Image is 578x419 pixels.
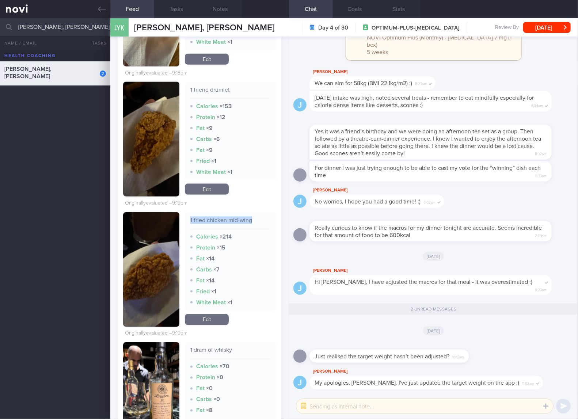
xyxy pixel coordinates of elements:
[309,266,574,275] div: [PERSON_NAME]
[190,217,270,229] div: 1 fried chicken mid-wing
[196,289,210,294] strong: Fried
[220,103,232,109] strong: × 153
[495,24,519,31] span: Review By
[185,314,229,325] a: Edit
[123,212,179,327] img: 1 fried chicken mid-wing
[415,80,427,87] span: 8:23am
[535,150,547,157] span: 8:32am
[522,379,534,386] span: 11:02am
[196,158,210,164] strong: Fried
[206,147,213,153] strong: × 9
[293,98,307,112] div: J
[293,376,307,389] div: J
[315,165,541,178] span: For dinner I was just trying enough to be able to cast my vote for the “winning” dish each time
[315,279,532,285] span: Hi [PERSON_NAME], I have adjusted the macros for that meal - it was overestimated :)
[217,114,225,120] strong: × 12
[535,232,547,239] span: 7:23pm
[309,186,466,195] div: [PERSON_NAME]
[196,39,226,45] strong: White Meat
[318,24,348,31] strong: Day 4 of 30
[315,225,542,238] span: Really curious to know if the macros for my dinner tonight are accurate. Seems incredible for tha...
[211,289,216,294] strong: × 1
[220,234,232,240] strong: × 214
[211,158,216,164] strong: × 1
[196,397,212,403] strong: Carbs
[109,14,130,42] div: LYK
[196,364,218,370] strong: Calories
[372,24,459,32] span: OPTIMUM-PLUS-[MEDICAL_DATA]
[196,278,205,283] strong: Fat
[315,95,534,108] span: [DATE] intake was high, noted several treats - remember to eat mindfully especially for calorie d...
[309,367,565,376] div: [PERSON_NAME]
[206,125,213,131] strong: × 9
[293,195,307,208] div: J
[190,86,270,99] div: 1 friend drumlet
[367,49,388,55] span: 5 weeks
[196,147,205,153] strong: Fat
[315,129,541,156] span: Yes it was a friend’s birthday and we were doing an afternoon tea set as a group. Then followed b...
[523,22,571,33] button: [DATE]
[315,354,449,359] span: Just realised the target weight hasn’t been adjusted?
[185,184,229,195] a: Edit
[206,256,214,262] strong: × 14
[81,36,110,50] button: Tasks
[213,267,220,273] strong: × 7
[196,125,205,131] strong: Fat
[293,282,307,295] div: J
[206,386,213,392] strong: × 0
[217,245,225,251] strong: × 15
[423,327,444,335] span: [DATE]
[227,169,232,175] strong: × 1
[423,252,444,261] span: [DATE]
[190,347,270,359] div: 1 dram of whisky
[125,70,187,77] div: Originally evaluated – 9:18pm
[423,198,436,205] span: 9:02am
[125,331,187,337] div: Originally evaluated – 9:19pm
[206,278,214,283] strong: × 14
[196,169,226,175] strong: White Meat
[217,375,223,381] strong: × 0
[531,102,543,108] span: 8:24am
[196,300,226,305] strong: White Meat
[123,82,179,197] img: 1 friend drumlet
[535,172,547,179] span: 8:33am
[196,136,212,142] strong: Carbs
[125,200,187,207] div: Originally evaluated – 9:19pm
[315,80,412,86] span: We can aim for 58kg (BMI 22.1kg/m2) :)
[196,375,215,381] strong: Protein
[227,300,232,305] strong: × 1
[100,71,106,77] div: 2
[196,234,218,240] strong: Calories
[213,397,220,403] strong: × 0
[309,68,457,76] div: [PERSON_NAME]
[227,39,232,45] strong: × 1
[196,386,205,392] strong: Fat
[196,267,212,273] strong: Carbs
[185,54,229,65] a: Edit
[196,103,218,109] strong: Calories
[315,380,519,386] span: My apologies, [PERSON_NAME]. I've just updated the target weight on the app :)
[4,66,52,79] span: [PERSON_NAME], [PERSON_NAME]
[452,353,464,360] span: 10:13am
[196,245,215,251] strong: Protein
[196,256,205,262] strong: Fat
[213,136,220,142] strong: × 6
[220,364,229,370] strong: × 70
[315,199,421,205] span: No worries, I hope you had a good time! :)
[196,408,205,414] strong: Fat
[134,23,274,32] span: [PERSON_NAME], [PERSON_NAME]
[196,114,215,120] strong: Protein
[535,286,547,293] span: 9:23am
[206,408,213,414] strong: × 8
[367,35,512,48] span: NOVI Optimum Plus (Monthly) - [MEDICAL_DATA] 7 mg (1 box)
